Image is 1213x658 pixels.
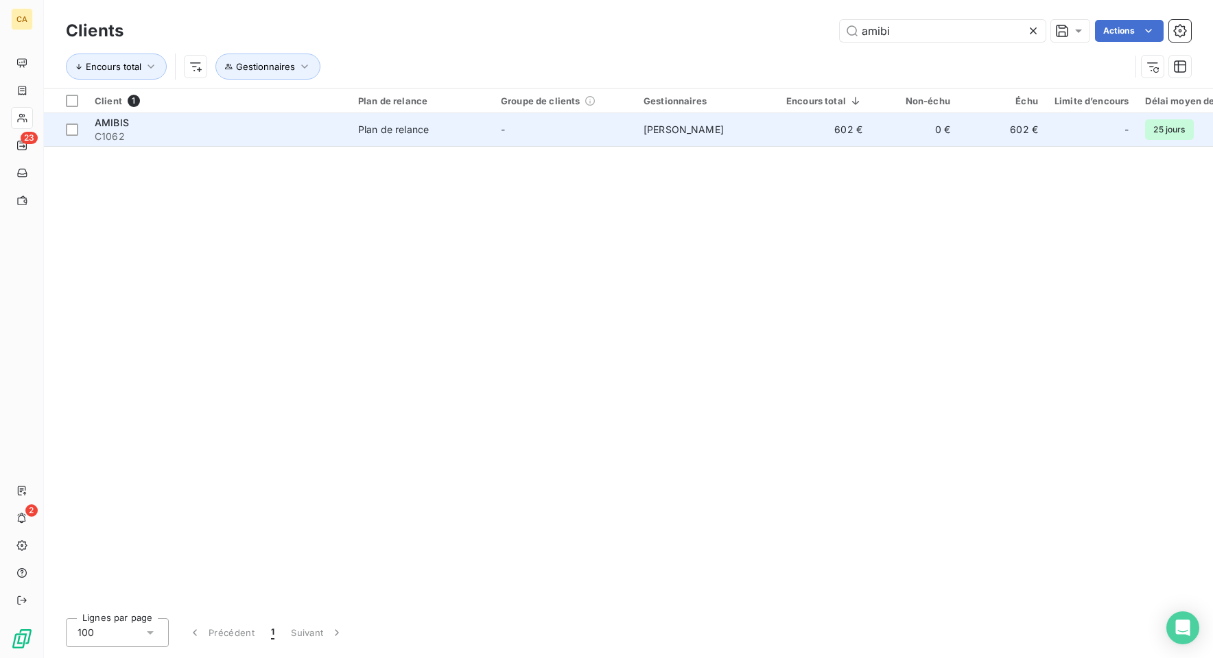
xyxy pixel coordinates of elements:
div: CA [11,8,33,30]
span: Gestionnaires [236,61,295,72]
div: Non-échu [879,95,950,106]
span: 25 jours [1145,119,1193,140]
span: 2 [25,504,38,517]
span: 23 [21,132,38,144]
td: 602 € [958,113,1046,146]
h3: Clients [66,19,123,43]
span: Encours total [86,61,141,72]
td: 602 € [778,113,871,146]
div: Plan de relance [358,95,484,106]
div: Plan de relance [358,123,429,137]
span: AMIBIS [95,117,129,128]
span: - [1124,123,1129,137]
button: Suivant [283,618,352,647]
div: Gestionnaires [644,95,770,106]
img: Logo LeanPay [11,628,33,650]
button: Actions [1095,20,1164,42]
span: - [501,124,505,135]
div: Open Intercom Messenger [1166,611,1199,644]
div: Limite d’encours [1055,95,1129,106]
button: Précédent [180,618,263,647]
button: Encours total [66,54,167,80]
td: 0 € [871,113,958,146]
div: Encours total [786,95,862,106]
span: C1062 [95,130,342,143]
span: 1 [128,95,140,107]
span: Groupe de clients [501,95,580,106]
input: Rechercher [840,20,1046,42]
button: Gestionnaires [215,54,320,80]
span: 1 [271,626,274,639]
span: Client [95,95,122,106]
span: 100 [78,626,94,639]
button: 1 [263,618,283,647]
span: [PERSON_NAME] [644,124,724,135]
div: Échu [967,95,1038,106]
